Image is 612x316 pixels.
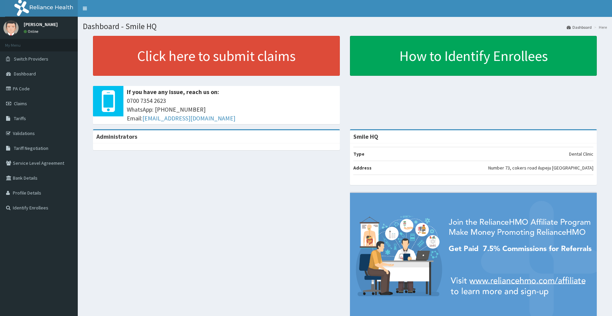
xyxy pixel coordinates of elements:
[353,133,378,140] strong: Smile HQ
[24,22,58,27] p: [PERSON_NAME]
[3,20,19,36] img: User Image
[142,114,235,122] a: [EMAIL_ADDRESS][DOMAIN_NAME]
[353,165,372,171] b: Address
[93,36,340,76] a: Click here to submit claims
[127,96,336,122] span: 0700 7354 2623 WhatsApp: [PHONE_NUMBER] Email:
[14,71,36,77] span: Dashboard
[83,22,607,31] h1: Dashboard - Smile HQ
[569,151,593,157] p: Dental Clinic
[567,24,592,30] a: Dashboard
[350,36,597,76] a: How to Identify Enrollees
[14,100,27,107] span: Claims
[14,56,48,62] span: Switch Providers
[14,115,26,121] span: Tariffs
[488,164,593,171] p: Number 73, cokers road ilupeju [GEOGRAPHIC_DATA]
[127,88,219,96] b: If you have any issue, reach us on:
[14,145,48,151] span: Tariff Negotiation
[592,24,607,30] li: Here
[96,133,137,140] b: Administrators
[353,151,364,157] b: Type
[24,29,40,34] a: Online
